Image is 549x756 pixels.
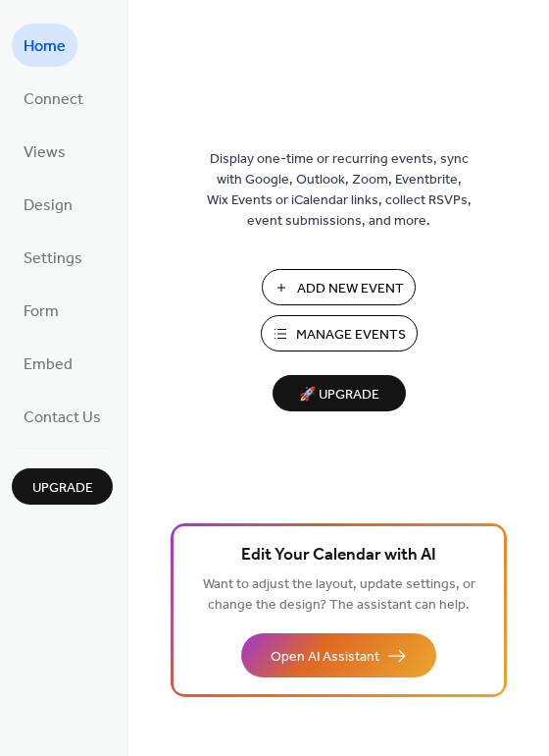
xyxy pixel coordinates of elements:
a: Home [12,24,77,67]
a: Views [12,130,77,173]
button: Add New Event [262,269,416,305]
span: Add New Event [297,279,404,299]
a: Embed [12,342,84,385]
span: Open AI Assistant [271,647,379,668]
span: Embed [24,350,73,381]
span: Form [24,297,59,328]
a: Contact Us [12,395,113,438]
span: Edit Your Calendar with AI [241,542,436,569]
span: Home [24,31,66,63]
span: Contact Us [24,403,101,434]
button: 🚀 Upgrade [273,375,406,411]
span: Connect [24,84,83,116]
span: Manage Events [296,325,406,346]
span: Want to adjust the layout, update settings, or change the design? The assistant can help. [203,571,475,619]
button: Open AI Assistant [241,633,436,677]
span: Settings [24,243,82,275]
a: Design [12,183,84,226]
a: Settings [12,236,94,279]
span: Upgrade [32,478,93,499]
button: Upgrade [12,468,113,505]
span: 🚀 Upgrade [284,382,394,408]
span: Design [24,190,73,222]
a: Form [12,289,71,332]
button: Manage Events [261,315,418,351]
span: Display one-time or recurring events, sync with Google, Outlook, Zoom, Eventbrite, Wix Events or ... [207,149,472,232]
a: Connect [12,77,95,120]
span: Views [24,137,66,169]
